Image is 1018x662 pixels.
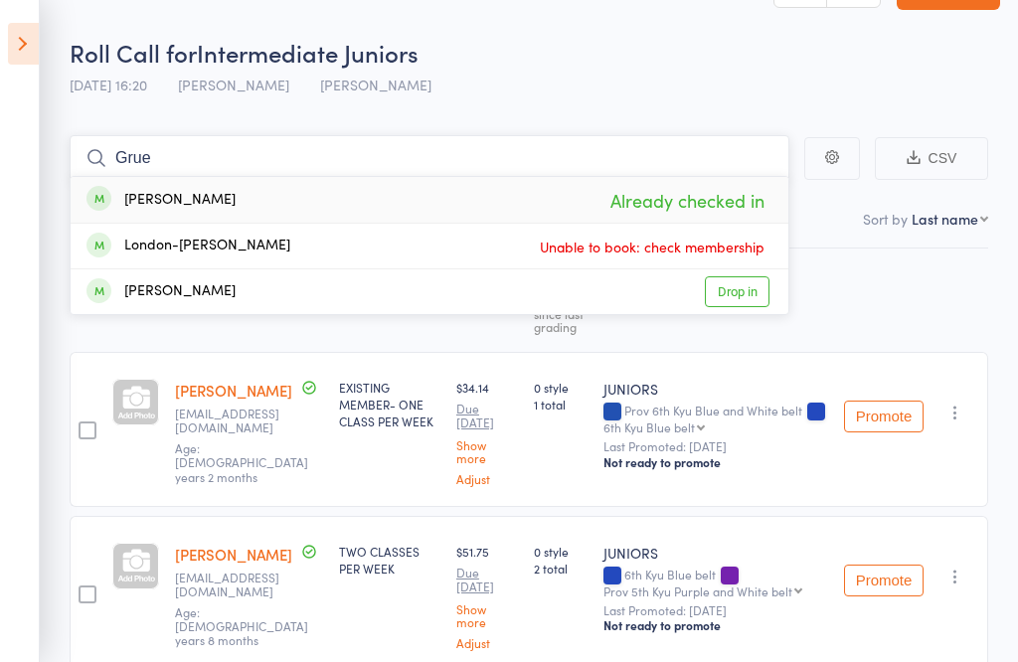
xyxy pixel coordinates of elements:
[339,543,440,577] div: TWO CLASSES PER WEEK
[705,276,769,307] a: Drop in
[456,438,518,464] a: Show more
[175,407,304,435] small: yc.naz7@gmail.com
[197,36,419,69] span: Intermediate Juniors
[844,401,924,432] button: Promote
[534,543,587,560] span: 0 style
[70,75,147,94] span: [DATE] 16:20
[603,603,828,617] small: Last Promoted: [DATE]
[175,571,304,599] small: Crljdn@outlook.com
[912,209,978,229] div: Last name
[603,404,828,433] div: Prov 6th Kyu Blue and White belt
[603,420,695,433] div: 6th Kyu Blue belt
[605,183,769,218] span: Already checked in
[534,560,587,577] span: 2 total
[175,603,308,649] span: Age: [DEMOGRAPHIC_DATA] years 8 months
[603,617,828,633] div: Not ready to promote
[456,402,518,430] small: Due [DATE]
[603,454,828,470] div: Not ready to promote
[175,544,292,565] a: [PERSON_NAME]
[456,379,518,485] div: $34.14
[456,472,518,485] a: Adjust
[603,568,828,597] div: 6th Kyu Blue belt
[875,137,988,180] button: CSV
[603,439,828,453] small: Last Promoted: [DATE]
[339,379,440,429] div: EXISTING MEMBER- ONE CLASS PER WEEK
[603,584,792,597] div: Prov 5th Kyu Purple and White belt
[534,396,587,413] span: 1 total
[175,380,292,401] a: [PERSON_NAME]
[863,209,908,229] label: Sort by
[175,439,308,485] span: Age: [DEMOGRAPHIC_DATA] years 2 months
[534,307,587,333] div: since last grading
[603,379,828,399] div: JUNIORS
[534,379,587,396] span: 0 style
[456,566,518,594] small: Due [DATE]
[456,543,518,649] div: $51.75
[456,636,518,649] a: Adjust
[456,602,518,628] a: Show more
[70,36,197,69] span: Roll Call for
[70,135,789,181] input: Search by name
[603,543,828,563] div: JUNIORS
[844,565,924,596] button: Promote
[320,75,431,94] span: [PERSON_NAME]
[535,232,769,261] span: Unable to book: check membership
[178,75,289,94] span: [PERSON_NAME]
[86,280,236,303] div: [PERSON_NAME]
[86,189,236,212] div: [PERSON_NAME]
[86,235,290,257] div: London-[PERSON_NAME]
